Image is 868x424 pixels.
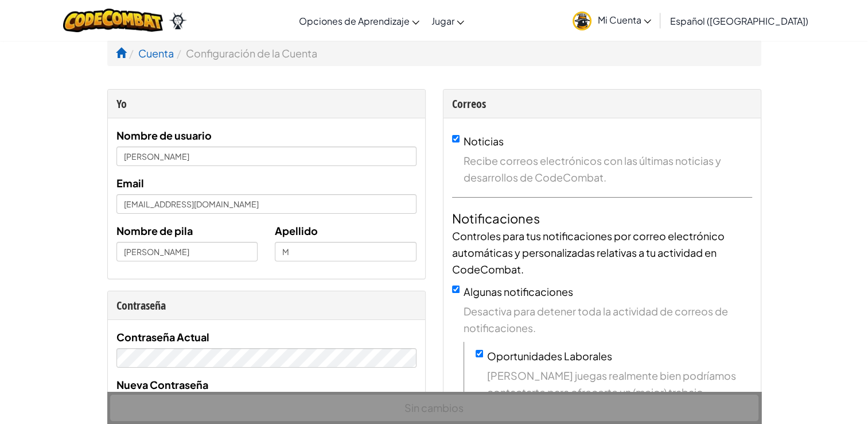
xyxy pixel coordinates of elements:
[425,5,470,36] a: Jugar
[116,176,144,190] span: Email
[664,5,813,36] a: Español ([GEOGRAPHIC_DATA])
[63,9,164,32] img: CodeCombat logo
[169,12,187,29] img: Ozaria
[487,367,752,400] span: [PERSON_NAME] juegas realmente bien podríamos contactarte para ofrecerte un (mejor) trabajo.
[116,297,417,314] div: Contraseña
[293,5,425,36] a: Opciones de Aprendizaje
[116,329,209,345] label: Contraseña Actual
[670,15,808,27] span: Español ([GEOGRAPHIC_DATA])
[138,47,174,60] a: Cuenta
[431,15,454,27] span: Jugar
[464,303,752,336] span: Desactiva para detener toda la actividad de correos de notificaciones.
[275,222,318,239] label: Apellido
[116,222,193,239] label: Nombre de pila
[116,127,212,144] label: Nombre de usuario
[573,11,591,30] img: avatar
[567,2,657,38] a: Mi Cuenta
[452,95,752,112] div: Correos
[452,229,725,276] span: Controles para tus notificaciones por correo electrónico automáticas y personalizadas relativas a...
[298,15,409,27] span: Opciones de Aprendizaje
[597,14,651,26] span: Mi Cuenta
[174,45,317,61] li: Configuración de la Cuenta
[464,152,752,186] span: Recibe correos electrónicos con las últimas noticias y desarrollos de CodeCombat.
[464,134,504,148] label: Noticias
[116,95,417,112] div: Yo
[487,349,612,363] label: Oportunidades Laborales
[116,376,208,393] label: Nueva Contraseña
[464,285,573,298] label: Algunas notificaciones
[452,209,752,228] h4: Notificaciones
